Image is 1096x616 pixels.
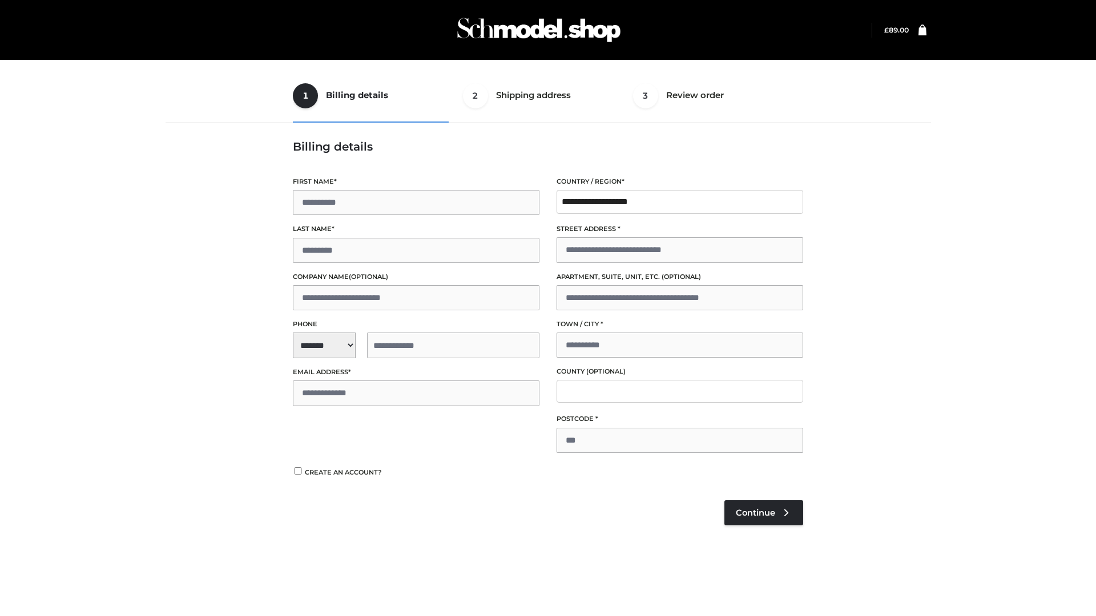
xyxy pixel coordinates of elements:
[557,176,803,187] label: Country / Region
[557,319,803,330] label: Town / City
[884,26,909,34] bdi: 89.00
[662,273,701,281] span: (optional)
[586,367,626,375] span: (optional)
[724,500,803,525] a: Continue
[293,176,539,187] label: First name
[305,468,382,476] span: Create an account?
[293,367,539,378] label: Email address
[557,366,803,377] label: County
[293,467,303,475] input: Create an account?
[293,271,539,282] label: Company name
[293,319,539,330] label: Phone
[884,26,889,34] span: £
[349,273,388,281] span: (optional)
[884,26,909,34] a: £89.00
[293,140,803,153] h3: Billing details
[557,414,803,424] label: Postcode
[557,224,803,234] label: Street address
[453,7,624,52] img: Schmodel Admin 964
[293,224,539,234] label: Last name
[557,271,803,282] label: Apartment, suite, unit, etc.
[736,508,775,518] span: Continue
